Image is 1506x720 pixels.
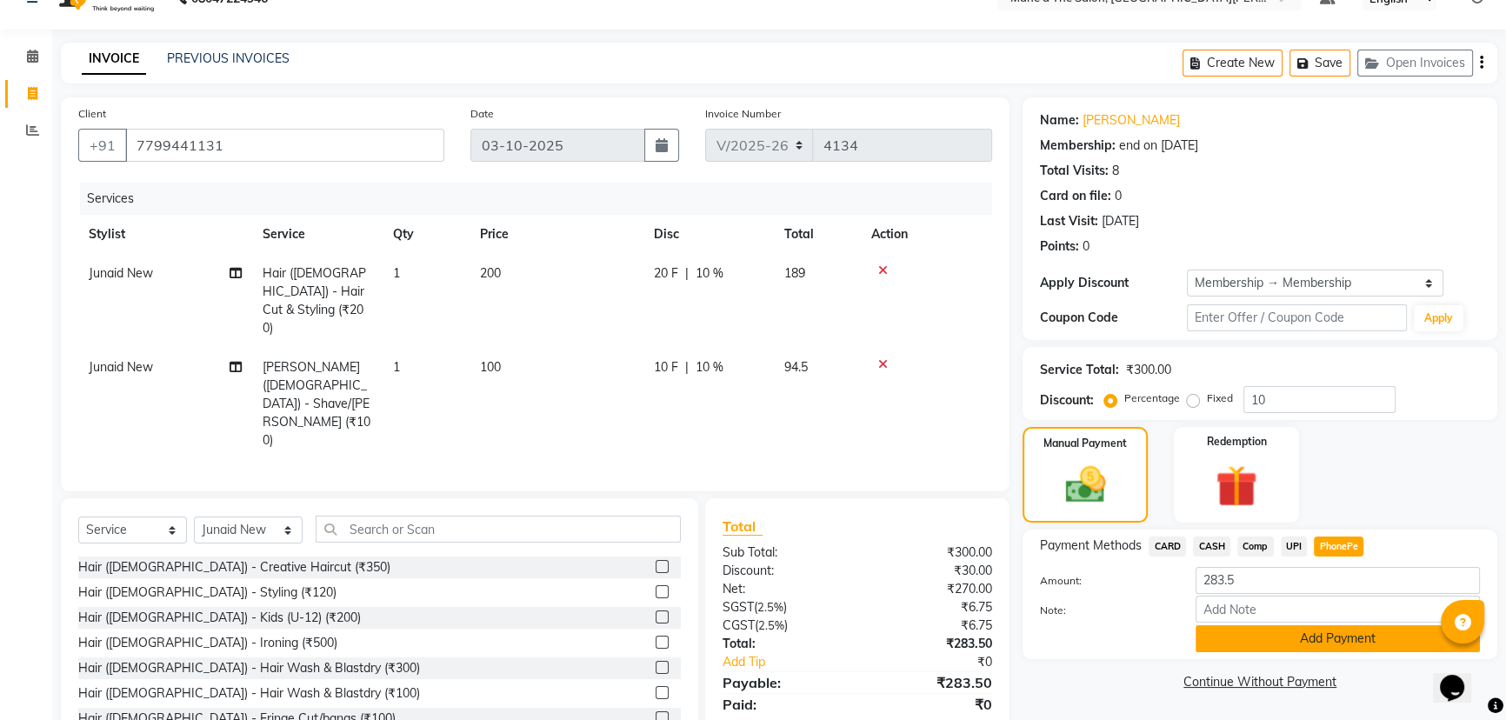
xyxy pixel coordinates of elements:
[1040,274,1187,292] div: Apply Discount
[1040,162,1109,180] div: Total Visits:
[710,694,857,715] div: Paid:
[1193,537,1230,557] span: CASH
[1281,537,1308,557] span: UPI
[1040,137,1116,155] div: Membership:
[480,265,501,281] span: 200
[685,264,689,283] span: |
[1314,537,1363,557] span: PhonePe
[1083,111,1180,130] a: [PERSON_NAME]
[78,583,337,602] div: Hair ([DEMOGRAPHIC_DATA]) - Styling (₹120)
[1102,212,1139,230] div: [DATE]
[784,359,808,375] span: 94.5
[1040,111,1079,130] div: Name:
[882,653,1005,671] div: ₹0
[1115,187,1122,205] div: 0
[1040,187,1111,205] div: Card on file:
[643,215,774,254] th: Disc
[78,215,252,254] th: Stylist
[263,359,370,448] span: [PERSON_NAME] ([DEMOGRAPHIC_DATA]) - Shave/[PERSON_NAME] (₹100)
[1196,567,1480,594] input: Amount
[857,543,1005,562] div: ₹300.00
[393,265,400,281] span: 1
[1040,391,1094,410] div: Discount:
[80,183,1005,215] div: Services
[1040,212,1098,230] div: Last Visit:
[316,516,681,543] input: Search or Scan
[1207,434,1267,450] label: Redemption
[696,264,723,283] span: 10 %
[1196,596,1480,623] input: Add Note
[78,684,420,703] div: Hair ([DEMOGRAPHIC_DATA]) - Hair Wash & Blastdry (₹100)
[757,600,783,614] span: 2.5%
[723,517,763,536] span: Total
[710,617,857,635] div: ( )
[1203,460,1270,512] img: _gift.svg
[89,265,153,281] span: Junaid New
[78,609,361,627] div: Hair ([DEMOGRAPHIC_DATA]) - Kids (U-12) (₹200)
[774,215,861,254] th: Total
[1187,304,1407,331] input: Enter Offer / Coupon Code
[705,106,781,122] label: Invoice Number
[167,50,290,66] a: PREVIOUS INVOICES
[654,264,678,283] span: 20 F
[470,106,494,122] label: Date
[696,358,723,377] span: 10 %
[1149,537,1186,557] span: CARD
[784,265,805,281] span: 189
[1040,361,1119,379] div: Service Total:
[1027,573,1183,589] label: Amount:
[480,359,501,375] span: 100
[1040,309,1187,327] div: Coupon Code
[710,562,857,580] div: Discount:
[1124,390,1180,406] label: Percentage
[857,562,1005,580] div: ₹30.00
[710,543,857,562] div: Sub Total:
[723,599,754,615] span: SGST
[857,598,1005,617] div: ₹6.75
[1027,603,1183,618] label: Note:
[710,653,883,671] a: Add Tip
[78,558,390,577] div: Hair ([DEMOGRAPHIC_DATA]) - Creative Haircut (₹350)
[1040,537,1142,555] span: Payment Methods
[710,672,857,693] div: Payable:
[1119,137,1198,155] div: end on [DATE]
[861,215,992,254] th: Action
[1414,305,1463,331] button: Apply
[125,129,444,162] input: Search by Name/Mobile/Email/Code
[1357,50,1473,77] button: Open Invoices
[710,598,857,617] div: ( )
[263,265,366,336] span: Hair ([DEMOGRAPHIC_DATA]) - Hair Cut & Styling (₹200)
[78,129,127,162] button: +91
[1183,50,1283,77] button: Create New
[1026,673,1494,691] a: Continue Without Payment
[710,635,857,653] div: Total:
[857,672,1005,693] div: ₹283.50
[1126,361,1171,379] div: ₹300.00
[723,617,755,633] span: CGST
[82,43,146,75] a: INVOICE
[758,618,784,632] span: 2.5%
[383,215,470,254] th: Qty
[1043,436,1127,451] label: Manual Payment
[78,106,106,122] label: Client
[78,634,337,652] div: Hair ([DEMOGRAPHIC_DATA]) - Ironing (₹500)
[78,659,420,677] div: Hair ([DEMOGRAPHIC_DATA]) - Hair Wash & Blastdry (₹300)
[654,358,678,377] span: 10 F
[470,215,643,254] th: Price
[1196,625,1480,652] button: Add Payment
[685,358,689,377] span: |
[857,635,1005,653] div: ₹283.50
[1040,237,1079,256] div: Points:
[857,694,1005,715] div: ₹0
[857,617,1005,635] div: ₹6.75
[252,215,383,254] th: Service
[1237,537,1274,557] span: Comp
[710,580,857,598] div: Net:
[89,359,153,375] span: Junaid New
[857,580,1005,598] div: ₹270.00
[1207,390,1233,406] label: Fixed
[1083,237,1090,256] div: 0
[1433,650,1489,703] iframe: chat widget
[393,359,400,375] span: 1
[1289,50,1350,77] button: Save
